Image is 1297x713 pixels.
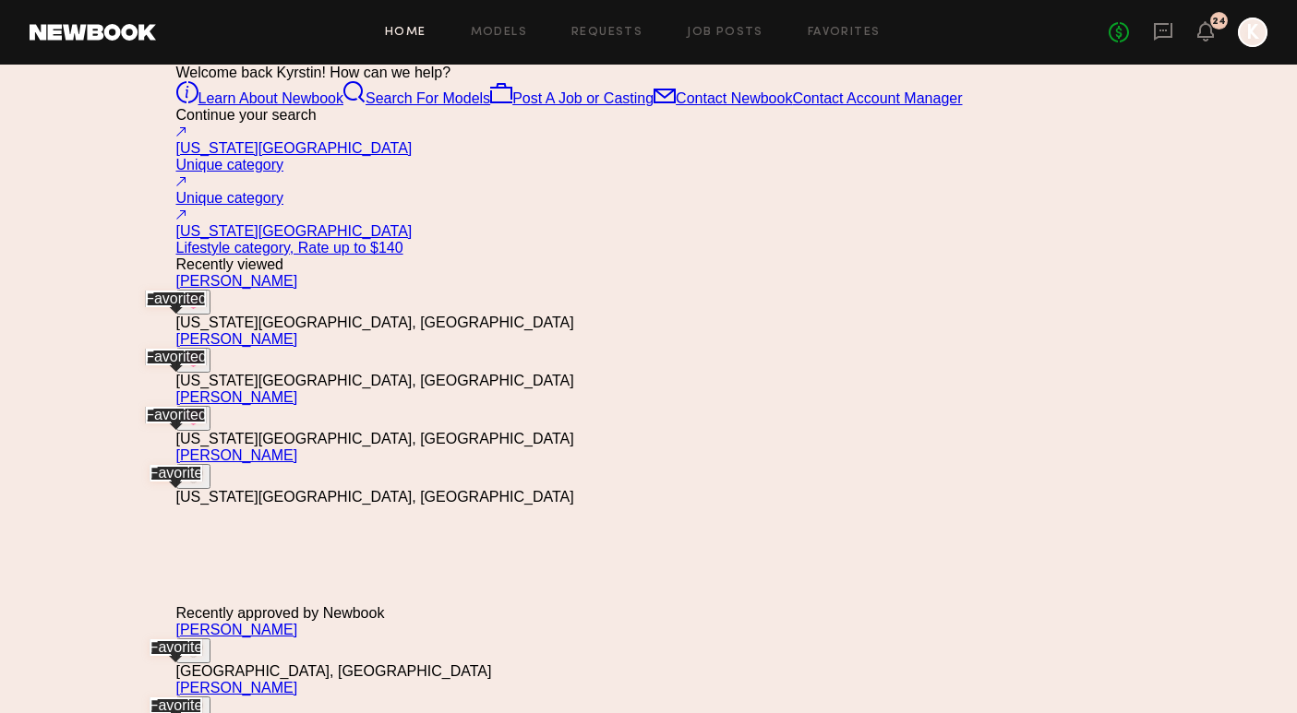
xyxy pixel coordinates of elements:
div: [US_STATE][GEOGRAPHIC_DATA] [176,223,1122,240]
a: [US_STATE][GEOGRAPHIC_DATA]Unique category [176,124,1122,173]
span: [US_STATE][GEOGRAPHIC_DATA], [GEOGRAPHIC_DATA] [176,431,574,446]
div: 24 [1212,17,1226,27]
a: Home [385,27,426,39]
div: Unique category [176,190,1122,207]
a: Search For Models [343,90,490,106]
a: Favorites [808,27,881,39]
div: Favorited [145,291,207,307]
span: [US_STATE][GEOGRAPHIC_DATA], [GEOGRAPHIC_DATA] [176,315,574,330]
div: Welcome back Kyrstin! How can we help? [176,65,1122,81]
div: Continue your search [176,107,1122,124]
span: [GEOGRAPHIC_DATA], [GEOGRAPHIC_DATA] [176,663,492,679]
span: [US_STATE][GEOGRAPHIC_DATA], [GEOGRAPHIC_DATA] [176,489,574,505]
div: Recently approved by Newbook [176,605,1122,622]
div: Favorited [145,407,207,423]
span: Contact Account Manager [792,90,962,106]
div: Favorite [150,465,203,481]
a: Job Posts [687,27,763,39]
span: Learn About Newbook [198,90,343,106]
span: Contact Newbook [676,90,792,106]
a: Models [471,27,527,39]
a: Requests [571,27,642,39]
a: Unique category [176,173,1122,207]
a: [PERSON_NAME] [176,331,298,347]
div: Favorite [150,639,203,656]
span: Search For Models [366,90,490,106]
div: Unique category [176,157,1122,173]
span: [US_STATE][GEOGRAPHIC_DATA], [GEOGRAPHIC_DATA] [176,373,574,388]
div: Favorited [145,349,207,365]
div: Lifestyle category, Rate up to $140 [176,240,1122,256]
a: [PERSON_NAME] [176,447,298,463]
span: Post A Job or Casting [512,90,654,106]
a: Contact NewbookContact Account Manager [654,90,962,106]
a: [PERSON_NAME] [176,273,298,289]
a: [PERSON_NAME] [176,389,298,405]
a: Learn About Newbook [176,90,343,106]
div: Recently viewed [176,256,1122,273]
a: [PERSON_NAME] [176,622,298,637]
a: K [1238,18,1267,47]
a: [US_STATE][GEOGRAPHIC_DATA]Lifestyle category, Rate up to $140 [176,207,1122,256]
a: [PERSON_NAME] [176,680,298,695]
a: Post A Job or Casting [490,90,654,106]
div: [US_STATE][GEOGRAPHIC_DATA] [176,140,1122,157]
